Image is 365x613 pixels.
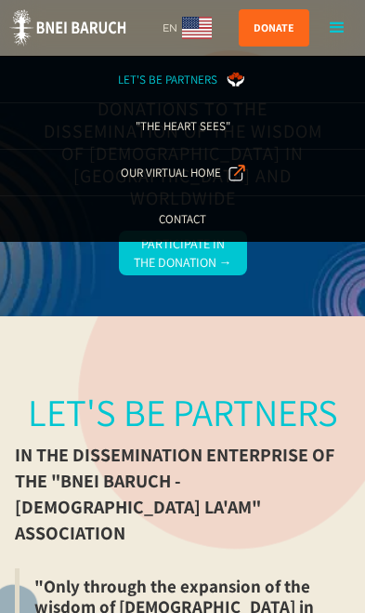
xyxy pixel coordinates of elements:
[163,19,177,37] div: EN
[118,71,217,89] div: Let's be partners
[136,117,230,136] div: "The Heart Sees"
[239,9,309,47] a: Donate
[159,210,206,229] div: Contact
[148,5,231,51] div: EN
[121,164,221,182] div: Our Virtual Home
